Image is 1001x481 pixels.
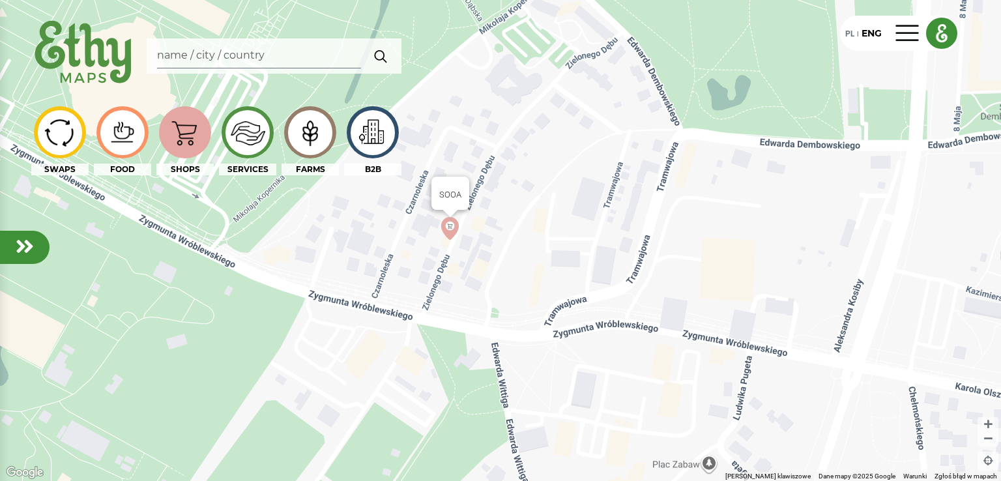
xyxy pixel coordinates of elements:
img: icon-image [225,111,269,154]
div: SHOPS [156,164,214,175]
div: ENG [862,27,882,40]
img: icon-image [351,113,394,152]
div: FARMS [282,164,339,175]
span: Dane mapy ©2025 Google [819,473,895,480]
p: SOOA [439,190,461,199]
div: B2B [344,164,401,175]
a: Zgłoś błąd w mapach [935,473,997,480]
img: ethy-logo [31,16,136,91]
a: Warunki [903,473,927,480]
input: Search [157,44,361,68]
img: icon-image [163,111,207,153]
img: Google [3,464,46,481]
img: icon-image [288,111,332,153]
div: | [854,29,862,40]
div: PL [845,26,854,40]
img: icon-image [100,117,144,149]
div: SWAPS [31,164,89,175]
img: icon-image [38,113,81,151]
div: FOOD [94,164,151,175]
a: Pokaż ten obszar w Mapach Google (otwiera się w nowym oknie) [3,464,46,481]
img: search.svg [369,43,393,69]
img: logo_e.png [927,18,957,48]
div: SERVICES [219,164,276,175]
button: Skróty klawiszowe [725,472,811,481]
